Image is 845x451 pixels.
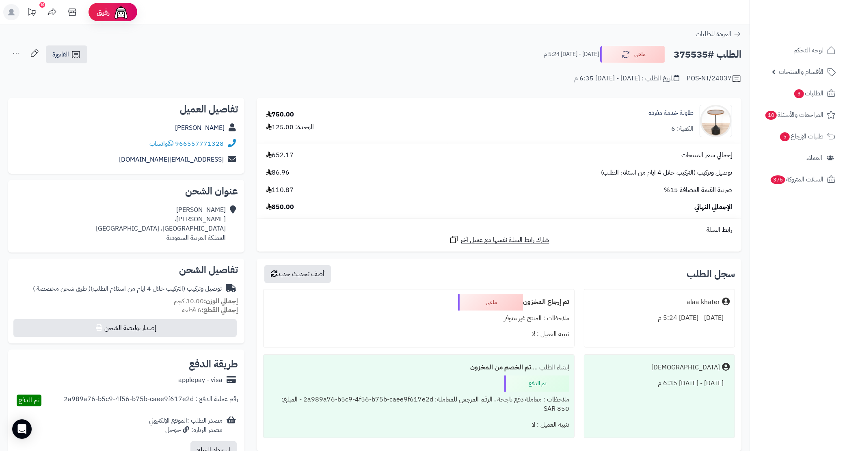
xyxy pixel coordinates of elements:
div: رقم عملية الدفع : 2a989a76-b5c9-4f56-b75b-caee9f617e2d [64,395,238,406]
a: المراجعات والأسئلة10 [755,105,840,125]
a: طاولة خدمة مفردة [648,108,694,118]
h2: تفاصيل العميل [15,104,238,114]
button: إصدار بوليصة الشحن [13,319,237,337]
a: [EMAIL_ADDRESS][DOMAIN_NAME] [119,155,224,164]
span: 86.96 [266,168,290,177]
div: إنشاء الطلب .... [268,360,569,375]
a: [PERSON_NAME] [175,123,225,133]
a: لوحة التحكم [755,41,840,60]
span: الأقسام والمنتجات [779,66,823,78]
b: تم إرجاع المخزون [523,297,569,307]
span: 652.17 [266,151,294,160]
a: شارك رابط السلة نفسها مع عميل آخر [449,235,549,245]
strong: إجمالي القطع: [201,305,238,315]
a: الفاتورة [46,45,87,63]
span: توصيل وتركيب (التركيب خلال 4 ايام من استلام الطلب) [601,168,732,177]
span: 376 [771,175,785,184]
button: ملغي [600,46,665,63]
span: الطلبات [793,88,823,99]
span: السلات المتروكة [770,174,823,185]
button: أضف تحديث جديد [264,265,331,283]
span: شارك رابط السلة نفسها مع عميل آخر [461,235,549,245]
span: 850.00 [266,203,294,212]
span: المراجعات والأسئلة [765,109,823,121]
a: طلبات الإرجاع5 [755,127,840,146]
span: 5 [780,132,790,141]
span: الفاتورة [52,50,69,59]
a: تحديثات المنصة [22,4,42,22]
div: 10 [39,2,45,8]
a: العودة للطلبات [696,29,741,39]
div: تنبيه العميل : لا [268,417,569,433]
div: 750.00 [266,110,294,119]
img: logo-2.png [790,22,837,39]
b: تم الخصم من المخزون [470,363,531,372]
span: ( طرق شحن مخصصة ) [33,284,91,293]
span: الإجمالي النهائي [694,203,732,212]
div: تاريخ الطلب : [DATE] - [DATE] 6:35 م [574,74,679,83]
span: إجمالي سعر المنتجات [681,151,732,160]
span: العودة للطلبات [696,29,731,39]
span: تم الدفع [19,395,39,405]
a: واتساب [149,139,173,149]
span: 3 [794,89,804,98]
span: 110.87 [266,186,294,195]
strong: إجمالي الوزن: [204,296,238,306]
small: [DATE] - [DATE] 5:24 م [544,50,599,58]
div: ملغي [458,294,523,311]
span: ضريبة القيمة المضافة 15% [664,186,732,195]
a: الطلبات3 [755,84,840,103]
div: الوحدة: 125.00 [266,123,314,132]
span: لوحة التحكم [793,45,823,56]
a: السلات المتروكة376 [755,170,840,189]
div: تنبيه العميل : لا [268,326,569,342]
small: 6 قطعة [182,305,238,315]
div: مصدر الطلب :الموقع الإلكتروني [149,416,223,435]
div: [DATE] - [DATE] 6:35 م [589,375,730,391]
div: POS-NT/24037 [687,74,741,84]
h2: تفاصيل الشحن [15,265,238,275]
div: مصدر الزيارة: جوجل [149,425,223,435]
a: العملاء [755,148,840,168]
h3: سجل الطلب [687,269,735,279]
h2: طريقة الدفع [189,359,238,369]
div: applepay - visa [178,375,223,385]
div: [DEMOGRAPHIC_DATA] [651,363,720,372]
div: alaa khater [687,298,720,307]
div: الكمية: 6 [671,124,694,134]
div: ملاحظات : المنتج غير متوفر [268,311,569,326]
div: ملاحظات : معاملة دفع ناجحة ، الرقم المرجعي للمعاملة: 2a989a76-b5c9-4f56-b75b-caee9f617e2d - المبل... [268,392,569,417]
img: 1744302385-1-90x90.jpg [700,105,732,137]
h2: عنوان الشحن [15,186,238,196]
div: [DATE] - [DATE] 5:24 م [589,310,730,326]
div: توصيل وتركيب (التركيب خلال 4 ايام من استلام الطلب) [33,284,222,293]
div: تم الدفع [504,375,569,392]
h2: الطلب #375535 [674,46,741,63]
span: رفيق [97,7,110,17]
a: 966557771328 [175,139,224,149]
span: طلبات الإرجاع [779,131,823,142]
div: رابط السلة [260,225,738,235]
img: ai-face.png [113,4,129,20]
span: 10 [765,111,777,120]
span: العملاء [806,152,822,164]
div: [PERSON_NAME] [PERSON_NAME]، [GEOGRAPHIC_DATA]، [GEOGRAPHIC_DATA] المملكة العربية السعودية [96,205,226,242]
div: Open Intercom Messenger [12,419,32,439]
small: 30.00 كجم [174,296,238,306]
